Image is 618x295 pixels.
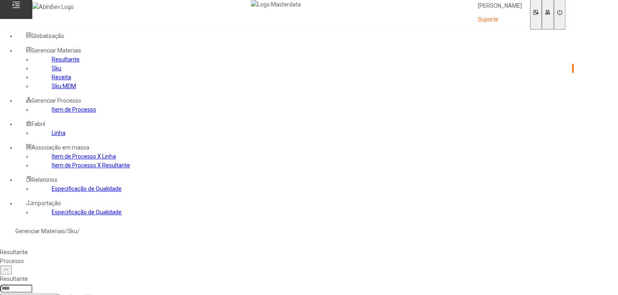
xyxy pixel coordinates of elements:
a: Item de Processo [52,106,96,113]
a: Sku [52,65,61,72]
a: Receita [52,74,71,80]
span: Fabril [32,121,45,127]
span: Gerenciar Processo [32,97,81,104]
nz-breadcrumb-separator: / [65,228,67,234]
span: Importação [32,200,61,206]
a: Resultante [52,56,80,63]
a: Item de Processo X Resultante [52,162,130,169]
a: Item de Processo X Linha [52,153,116,160]
a: Especificação de Qualidade [52,185,122,192]
a: Linha [52,130,65,136]
p: [PERSON_NAME] [478,2,522,10]
a: Gerenciar Materiais [15,228,65,234]
span: Globalização [32,33,64,39]
img: AbInBev Logo [32,2,74,11]
a: Sku [67,228,77,234]
span: Associação em massa [32,144,89,151]
a: Especificação de Qualidade [52,209,122,215]
a: Sku MDM [52,83,76,89]
p: Suporte [478,16,522,24]
nz-breadcrumb-separator: / [77,228,80,234]
span: Gerenciar Materiais [32,47,81,54]
span: Relatórios [32,177,57,183]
